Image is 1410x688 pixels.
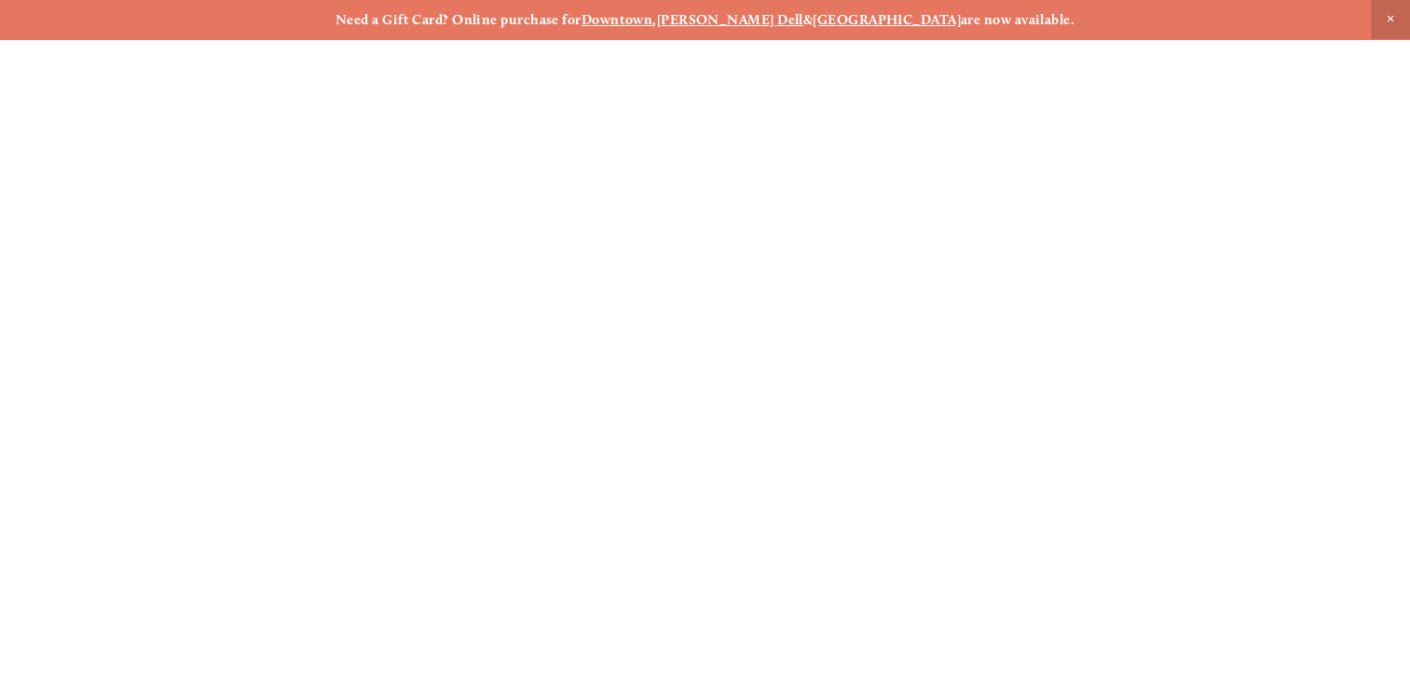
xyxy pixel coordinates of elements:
[803,11,813,28] strong: &
[657,11,803,28] a: [PERSON_NAME] Dell
[813,11,961,28] a: [GEOGRAPHIC_DATA]
[961,11,1075,28] strong: are now available.
[652,11,656,28] strong: ,
[335,11,582,28] strong: Need a Gift Card? Online purchase for
[582,11,653,28] a: Downtown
